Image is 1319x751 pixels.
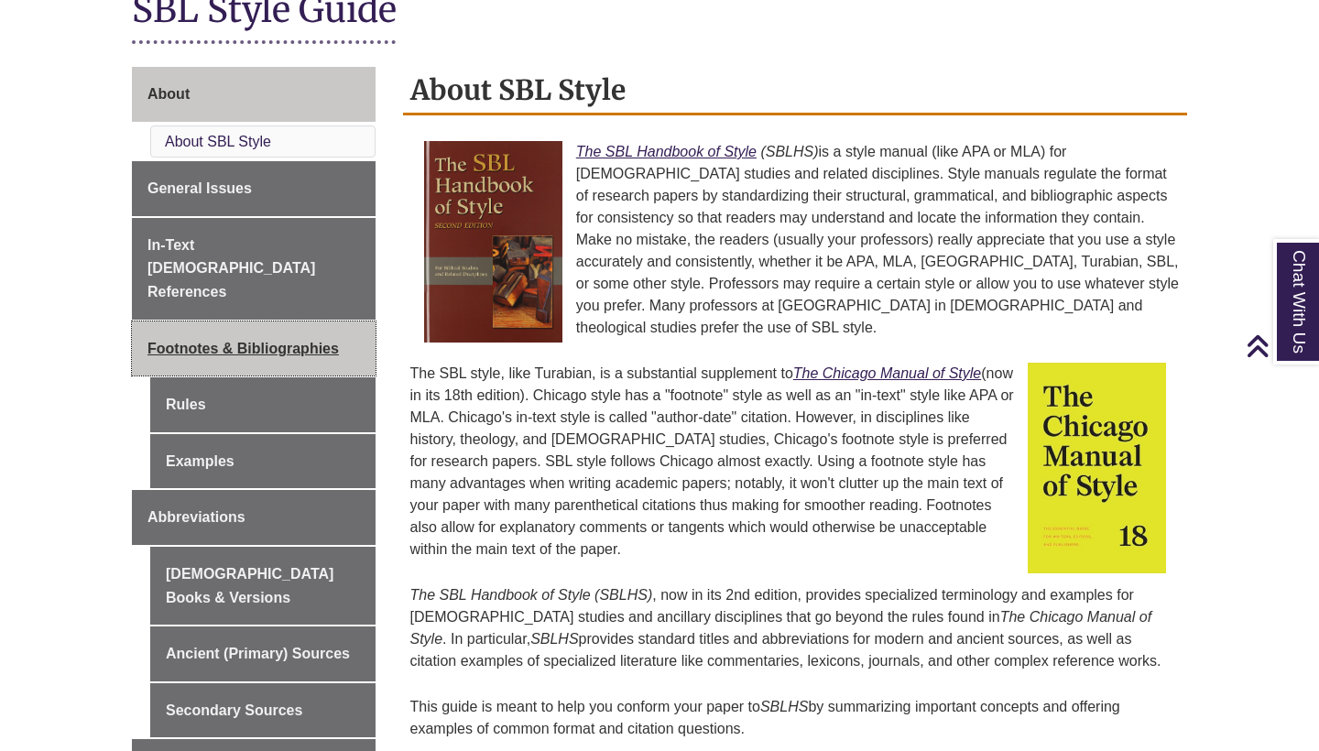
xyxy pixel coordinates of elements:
[132,67,376,122] a: About
[132,161,376,216] a: General Issues
[793,365,981,381] a: The Chicago Manual of Style
[165,134,271,149] a: About SBL Style
[410,689,1181,747] p: This guide is meant to help you conform your paper to by summarizing important concepts and offer...
[150,547,376,625] a: [DEMOGRAPHIC_DATA] Books & Versions
[530,631,578,647] em: SBLHS
[132,490,376,545] a: Abbreviations
[760,699,808,714] em: SBLHS
[576,144,757,159] a: The SBL Handbook of Style
[150,626,376,681] a: Ancient (Primary) Sources
[150,434,376,489] a: Examples
[410,134,1181,346] p: is a style manual (like APA or MLA) for [DEMOGRAPHIC_DATA] studies and related disciplines. Style...
[147,86,190,102] span: About
[147,341,339,356] span: Footnotes & Bibliographies
[760,144,818,159] em: (SBLHS)
[150,377,376,432] a: Rules
[1246,333,1314,358] a: Back to Top
[147,180,252,196] span: General Issues
[147,237,315,299] span: In-Text [DEMOGRAPHIC_DATA] References
[403,67,1188,115] h2: About SBL Style
[410,577,1181,680] p: , now in its 2nd edition, provides specialized terminology and examples for [DEMOGRAPHIC_DATA] st...
[132,321,376,376] a: Footnotes & Bibliographies
[132,218,376,320] a: In-Text [DEMOGRAPHIC_DATA] References
[150,683,376,738] a: Secondary Sources
[147,509,245,525] span: Abbreviations
[410,355,1181,568] p: The SBL style, like Turabian, is a substantial supplement to (now in its 18th edition). Chicago s...
[410,587,653,603] em: The SBL Handbook of Style (SBLHS)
